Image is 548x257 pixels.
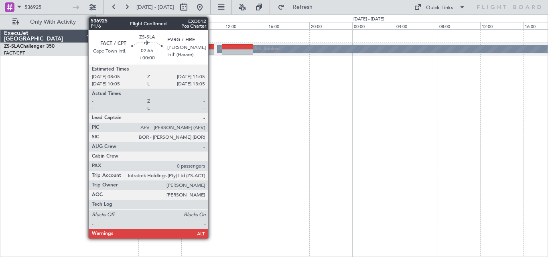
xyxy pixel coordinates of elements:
button: Quick Links [410,1,469,14]
div: 04:00 [395,22,437,29]
div: 16:00 [267,22,309,29]
span: Only With Activity [21,19,85,25]
a: FACT/CPT [4,50,25,56]
div: 20:00 [309,22,352,29]
div: 04:00 [138,22,181,29]
div: 00:00 [96,22,138,29]
div: Quick Links [426,4,453,12]
input: Trip Number [24,1,71,13]
div: A/C Booked [254,43,280,55]
div: 08:00 [438,22,480,29]
div: A/C Booked [219,43,245,55]
span: Refresh [286,4,320,10]
div: 12:00 [224,22,266,29]
div: 08:00 [181,22,224,29]
div: [DATE] - [DATE] [353,16,384,23]
button: Only With Activity [9,16,87,28]
button: Refresh [274,1,322,14]
div: [DATE] - [DATE] [97,16,128,23]
span: [DATE] - [DATE] [136,4,174,11]
span: ZS-SLA [4,44,20,49]
a: ZS-SLAChallenger 350 [4,44,55,49]
div: 12:00 [480,22,523,29]
div: 00:00 [352,22,395,29]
